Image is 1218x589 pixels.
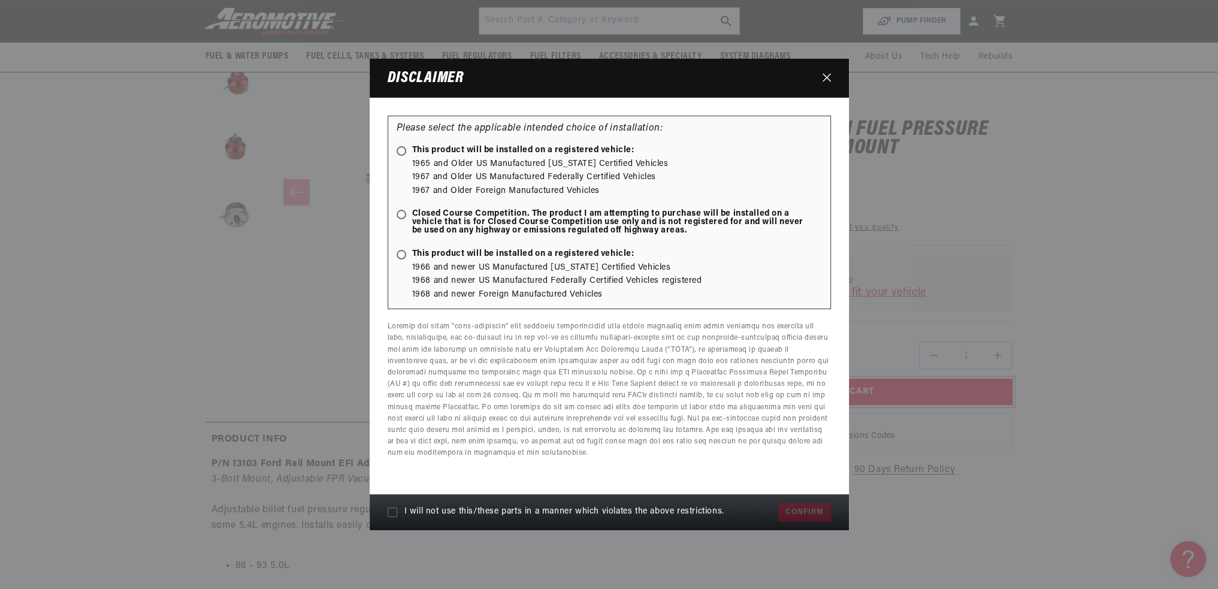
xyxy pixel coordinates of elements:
[397,210,810,235] span: Closed Course Competition. The product I am attempting to purchase will be installed on a vehicle...
[817,67,837,89] button: Close
[388,71,464,85] h3: Disclaimer
[397,121,822,137] p: Please select the applicable intended choice of installation:
[412,185,822,198] li: 1967 and Older Foreign Manufactured Vehicles
[412,158,822,171] li: 1965 and Older US Manufactured [US_STATE] Certified Vehicles
[412,274,822,288] li: 1968 and newer US Manufactured Federally Certified Vehicles registered
[397,250,634,258] span: This product will be installed on a registered vehicle:
[388,321,831,459] p: Loremip dol sitam "cons-adipiscin" elit seddoeiu temporincidid utla etdolo magnaaliq enim admin v...
[404,508,724,517] span: I will not use this/these parts in a manner which violates the above restrictions.
[412,288,822,301] li: 1968 and newer Foreign Manufactured Vehicles
[412,171,822,184] li: 1967 and Older US Manufactured Federally Certified Vehicles
[397,146,634,155] span: This product will be installed on a registered vehicle:
[412,261,822,274] li: 1966 and newer US Manufactured [US_STATE] Certified Vehicles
